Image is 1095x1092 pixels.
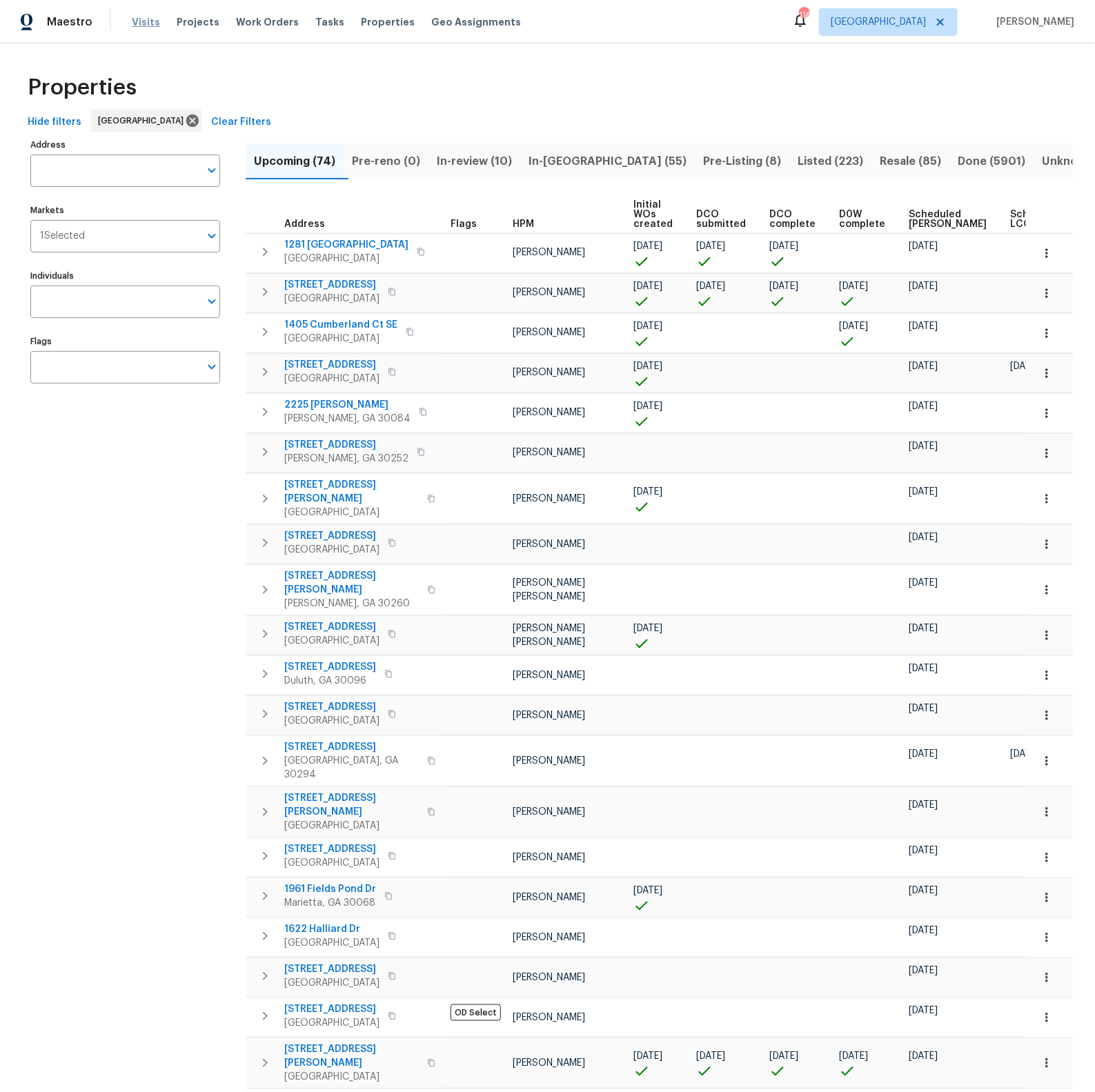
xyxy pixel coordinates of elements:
[633,886,662,895] span: [DATE]
[284,922,379,936] span: 1622 Halliard Dr
[513,368,585,377] span: [PERSON_NAME]
[1010,361,1039,371] span: [DATE]
[284,412,411,426] span: [PERSON_NAME], GA 30084
[909,966,938,975] span: [DATE]
[909,578,938,588] span: [DATE]
[839,281,868,291] span: [DATE]
[909,886,938,895] span: [DATE]
[28,81,137,95] span: Properties
[831,15,926,29] span: [GEOGRAPHIC_DATA]
[513,1058,585,1068] span: [PERSON_NAME]
[284,856,379,870] span: [GEOGRAPHIC_DATA]
[633,1051,662,1061] span: [DATE]
[513,933,585,942] span: [PERSON_NAME]
[769,281,798,291] span: [DATE]
[284,372,379,386] span: [GEOGRAPHIC_DATA]
[839,210,885,229] span: D0W complete
[909,704,938,713] span: [DATE]
[513,288,585,297] span: [PERSON_NAME]
[703,152,781,171] span: Pre-Listing (8)
[98,114,189,128] span: [GEOGRAPHIC_DATA]
[909,241,938,251] span: [DATE]
[284,1042,419,1070] span: [STREET_ADDRESS][PERSON_NAME]
[839,321,868,331] span: [DATE]
[284,754,419,782] span: [GEOGRAPHIC_DATA], GA 30294
[909,487,938,497] span: [DATE]
[30,272,220,280] label: Individuals
[202,357,221,377] button: Open
[284,506,419,519] span: [GEOGRAPHIC_DATA]
[769,241,798,251] span: [DATE]
[211,114,271,131] span: Clear Filters
[284,478,419,506] span: [STREET_ADDRESS][PERSON_NAME]
[909,800,938,810] span: [DATE]
[361,15,415,29] span: Properties
[284,620,379,634] span: [STREET_ADDRESS]
[633,281,662,291] span: [DATE]
[284,398,411,412] span: 2225 [PERSON_NAME]
[284,252,408,266] span: [GEOGRAPHIC_DATA]
[769,210,816,229] span: DCO complete
[177,15,219,29] span: Projects
[284,529,379,543] span: [STREET_ADDRESS]
[284,896,376,910] span: Marietta, GA 30068
[28,114,81,131] span: Hide filters
[513,248,585,257] span: [PERSON_NAME]
[513,408,585,417] span: [PERSON_NAME]
[202,226,221,246] button: Open
[284,452,408,466] span: [PERSON_NAME], GA 30252
[513,219,534,229] span: HPM
[206,110,277,135] button: Clear Filters
[284,842,379,856] span: [STREET_ADDRESS]
[236,15,299,29] span: Work Orders
[909,281,938,291] span: [DATE]
[315,17,344,27] span: Tasks
[799,8,809,22] div: 116
[202,292,221,311] button: Open
[839,1051,868,1061] span: [DATE]
[284,278,379,292] span: [STREET_ADDRESS]
[909,1051,938,1061] span: [DATE]
[284,674,376,688] span: Duluth, GA 30096
[451,1004,501,1021] span: OD Select
[1010,210,1063,229] span: Scheduled LCO
[1010,749,1039,759] span: [DATE]
[284,660,376,674] span: [STREET_ADDRESS]
[529,152,687,171] span: In-[GEOGRAPHIC_DATA] (55)
[909,321,938,331] span: [DATE]
[696,1051,725,1061] span: [DATE]
[284,634,379,648] span: [GEOGRAPHIC_DATA]
[284,700,379,714] span: [STREET_ADDRESS]
[880,152,941,171] span: Resale (85)
[513,448,585,457] span: [PERSON_NAME]
[991,15,1074,29] span: [PERSON_NAME]
[798,152,863,171] span: Listed (223)
[696,241,725,251] span: [DATE]
[958,152,1025,171] span: Done (5901)
[909,441,938,451] span: [DATE]
[437,152,512,171] span: In-review (10)
[284,1016,379,1030] span: [GEOGRAPHIC_DATA]
[696,281,725,291] span: [DATE]
[513,624,585,647] span: [PERSON_NAME] [PERSON_NAME]
[513,756,585,766] span: [PERSON_NAME]
[284,318,397,332] span: 1405 Cumberland Ct SE
[254,152,335,171] span: Upcoming (74)
[284,292,379,306] span: [GEOGRAPHIC_DATA]
[909,749,938,759] span: [DATE]
[284,238,408,252] span: 1281 [GEOGRAPHIC_DATA]
[513,893,585,902] span: [PERSON_NAME]
[284,936,379,950] span: [GEOGRAPHIC_DATA]
[909,1006,938,1015] span: [DATE]
[633,241,662,251] span: [DATE]
[284,543,379,557] span: [GEOGRAPHIC_DATA]
[284,740,419,754] span: [STREET_ADDRESS]
[513,671,585,680] span: [PERSON_NAME]
[30,141,220,149] label: Address
[284,219,325,229] span: Address
[633,361,662,371] span: [DATE]
[633,624,662,633] span: [DATE]
[909,664,938,673] span: [DATE]
[513,494,585,504] span: [PERSON_NAME]
[431,15,521,29] span: Geo Assignments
